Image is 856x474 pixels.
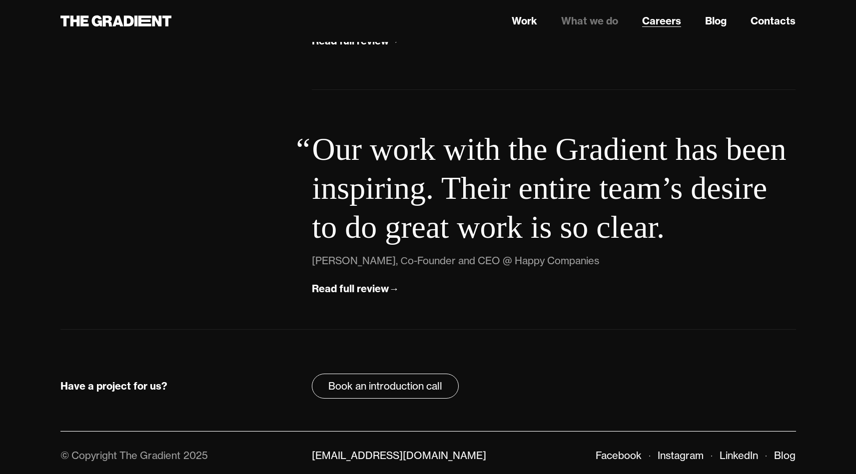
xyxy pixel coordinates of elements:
[720,449,758,462] a: LinkedIn
[60,380,167,392] strong: Have a project for us?
[774,449,796,462] a: Blog
[312,449,486,462] a: [EMAIL_ADDRESS][DOMAIN_NAME]
[705,13,727,28] a: Blog
[312,282,389,295] div: Read full review
[751,13,796,28] a: Contacts
[561,13,618,28] a: What we do
[312,374,459,399] a: Book an introduction call
[512,13,537,28] a: Work
[642,13,681,28] a: Careers
[312,281,399,297] a: Read full review→
[60,449,180,462] div: © Copyright The Gradient
[312,130,796,247] blockquote: Our work with the Gradient has been inspiring. Their entire team’s desire to do great work is so ...
[596,449,642,462] a: Facebook
[658,449,704,462] a: Instagram
[312,253,599,269] div: [PERSON_NAME], Сo-Founder and CEO @ Happy Companies
[183,449,208,462] div: 2025
[389,282,399,295] div: →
